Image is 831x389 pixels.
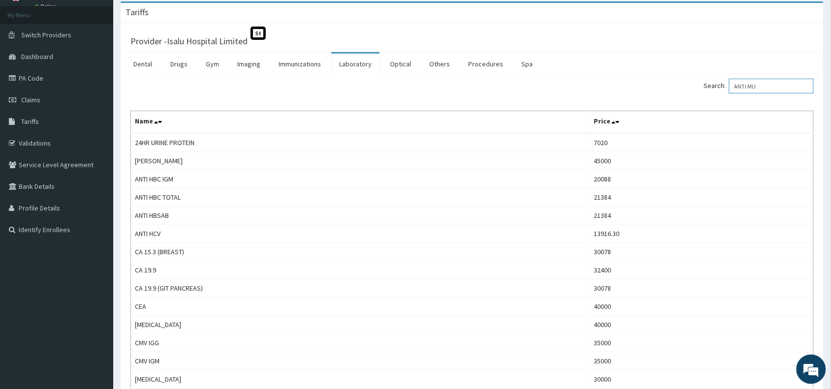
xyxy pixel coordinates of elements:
td: 21384 [590,188,814,207]
td: 40000 [590,316,814,334]
th: Price [590,111,814,134]
input: Search: [729,79,814,93]
span: Dashboard [21,52,53,61]
td: 20088 [590,170,814,188]
label: Search: [704,79,814,93]
td: 30078 [590,243,814,261]
a: Procedures [460,54,511,74]
td: 35000 [590,334,814,352]
h3: Tariffs [126,8,149,17]
td: ANTI HBSAB [131,207,590,225]
td: 13916.30 [590,225,814,243]
span: We're online! [57,124,136,223]
a: Drugs [162,54,195,74]
td: 30000 [590,370,814,389]
a: Gym [198,54,227,74]
textarea: Type your message and hit 'Enter' [5,269,188,303]
div: Minimize live chat window [161,5,185,29]
a: Immunizations [271,54,329,74]
a: Others [421,54,458,74]
th: Name [131,111,590,134]
a: Imaging [229,54,268,74]
span: Switch Providers [21,30,71,39]
td: 35000 [590,352,814,370]
td: [MEDICAL_DATA] [131,370,590,389]
td: 30078 [590,279,814,298]
td: [PERSON_NAME] [131,152,590,170]
a: Spa [513,54,541,74]
h3: Provider - Isalu Hospital Limited [130,37,248,46]
td: CMV IGM [131,352,590,370]
img: d_794563401_company_1708531726252_794563401 [18,49,40,74]
span: St [251,27,266,40]
span: Claims [21,95,40,104]
td: ANTI HBC IGM [131,170,590,188]
span: Tariffs [21,117,39,126]
td: CA 19.9 (GIT PANCREAS) [131,279,590,298]
a: Laboratory [331,54,380,74]
td: 21384 [590,207,814,225]
td: ANTI HCV [131,225,590,243]
a: Online [34,3,58,10]
td: 24HR URINE PROTEIN [131,133,590,152]
td: CEA [131,298,590,316]
td: CA 19.9 [131,261,590,279]
td: CA 15.3 (BREAST) [131,243,590,261]
td: 32400 [590,261,814,279]
td: 7020 [590,133,814,152]
td: 40000 [590,298,814,316]
td: CMV IGG [131,334,590,352]
td: 45000 [590,152,814,170]
td: ANTI HBC TOTAL [131,188,590,207]
a: Optical [382,54,419,74]
a: Dental [126,54,160,74]
td: [MEDICAL_DATA] [131,316,590,334]
div: Chat with us now [51,55,165,68]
